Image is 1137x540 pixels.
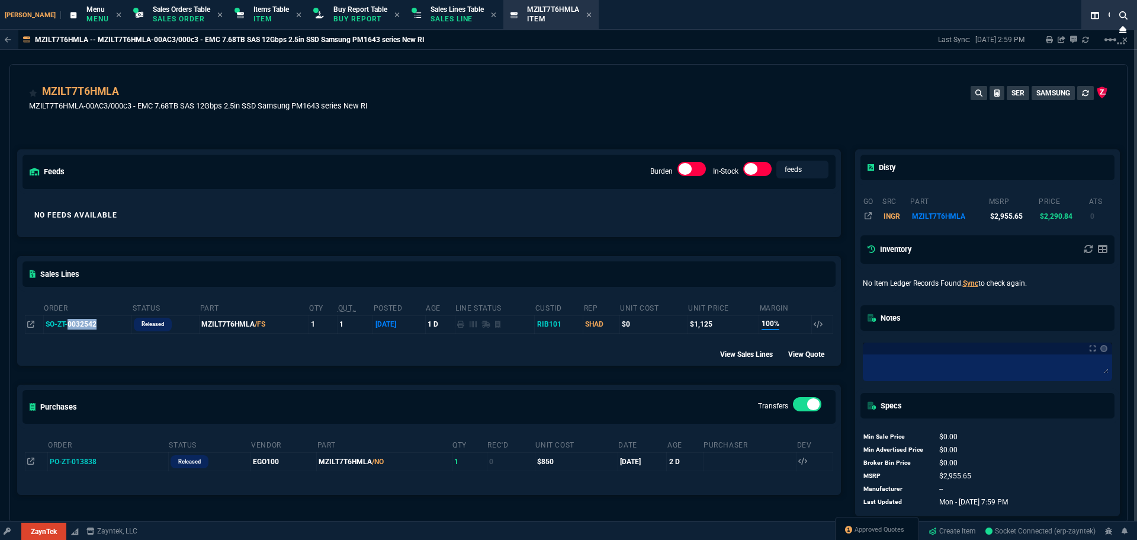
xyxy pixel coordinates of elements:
[29,84,37,100] div: Add to Watchlist
[863,496,1009,509] tr: undefined
[863,443,928,456] td: Min Advertised Price
[250,436,316,453] th: Vendor
[535,453,618,471] td: $850
[42,84,119,99] a: MZILT7T6HMLA
[30,269,79,280] h5: Sales Lines
[583,299,619,316] th: Rep
[1088,209,1112,223] td: 0
[1032,86,1075,100] button: SAMSUNG
[50,458,97,466] span: PO-ZT-013838
[1007,86,1029,100] button: SER
[425,299,455,316] th: age
[1038,209,1088,223] td: $2,290.84
[863,483,1009,496] tr: undefined
[43,315,131,333] td: SO-ZT-0032542
[882,209,910,223] td: INGR
[618,453,666,471] td: [DATE]
[333,14,387,24] p: Buy Report
[5,36,11,44] nx-icon: Back to Table
[309,315,338,333] td: 1
[939,485,943,493] span: --
[333,5,387,14] span: Buy Report Table
[1086,8,1104,23] nx-icon: Split Panels
[47,436,168,453] th: Order
[452,453,487,471] td: 1
[253,5,289,14] span: Items Table
[30,166,65,177] h5: feeds
[863,483,928,496] td: Manufacturer
[86,14,109,24] p: Menu
[667,436,703,453] th: Age
[27,320,34,328] nx-icon: Open In Opposite Panel
[868,400,902,411] h5: Specs
[34,210,824,220] p: No Feeds Available
[863,192,882,209] th: go
[743,162,772,181] div: In-Stock
[50,456,166,467] nx-fornida-value: PO-ZT-013838
[759,299,811,316] th: Margin
[116,11,121,20] nx-icon: Close Tab
[1114,8,1132,23] nx-icon: Search
[619,299,688,316] th: Unit Cost
[939,446,958,454] span: 0
[863,443,1009,456] tr: undefined
[910,192,988,209] th: part
[1104,8,1122,23] nx-icon: Search
[988,192,1038,209] th: msrp
[939,459,958,467] span: 0
[535,436,618,453] th: Unit Cost
[882,192,910,209] th: src
[1114,23,1131,37] nx-icon: Close Workbench
[762,318,779,330] span: 100%
[868,244,911,255] h5: Inventory
[153,5,210,14] span: Sales Orders Table
[924,522,981,540] a: Create Item
[317,453,452,471] td: MZILT7T6HMLA
[650,167,673,175] label: Burden
[425,315,455,333] td: 1 D
[863,456,1009,469] tr: undefined
[250,453,316,471] td: EGO100
[132,299,200,316] th: Status
[863,469,928,483] td: MSRP
[178,457,201,466] p: Released
[535,299,583,316] th: CustId
[217,11,223,20] nx-icon: Close Tab
[985,526,1096,536] a: CLAgTrRfVGL1yze-AADJ
[142,319,164,329] p: Released
[83,526,141,536] a: msbcCompanyName
[863,430,1009,443] tr: undefined
[43,299,131,316] th: Order
[703,436,796,453] th: Purchaser
[688,299,759,316] th: Unit Price
[255,320,265,328] span: /FS
[910,209,988,223] td: MZILT7T6HMLA
[431,14,484,24] p: Sales Line
[491,11,496,20] nx-icon: Close Tab
[583,315,619,333] td: SHAD
[988,209,1038,223] td: $2,955.65
[338,315,373,333] td: 1
[317,436,452,453] th: Part
[527,5,579,14] span: MZILT7T6HMLA
[939,498,1008,506] span: 1759780781194
[863,278,1113,289] p: No Item Ledger Records Found. to check again.
[153,14,210,24] p: Sales Order
[688,315,759,333] td: $1,125
[373,315,425,333] td: [DATE]
[975,35,1024,44] p: [DATE] 2:59 PM
[855,525,904,535] span: Approved Quotes
[535,315,583,333] td: RIB101
[1117,38,1125,49] nx-icon: Open New Tab
[677,162,706,181] div: Burden
[720,348,783,360] div: View Sales Lines
[939,433,958,441] span: 0
[253,14,289,24] p: Item
[618,436,666,453] th: Date
[29,100,367,111] p: MZILT7T6HMLA-00AC3/000c3 - EMC 7.68TB SAS 12Gbps 2.5in SSD Samsung PM1643 series New RI
[35,35,425,44] p: MZILT7T6HMLA -- MZILT7T6HMLA-00AC3/000c3 - EMC 7.68TB SAS 12Gbps 2.5in SSD Samsung PM1643 series ...
[1088,192,1112,209] th: ats
[27,458,34,466] nx-icon: Open In Opposite Panel
[793,397,821,416] div: Transfers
